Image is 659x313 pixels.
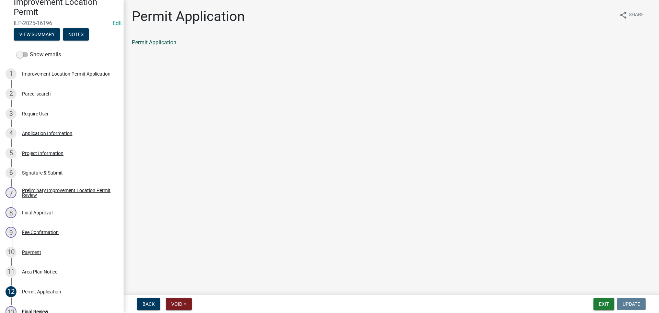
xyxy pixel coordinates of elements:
div: 1 [5,68,16,79]
div: Require User [22,111,49,116]
span: ILP-2025-16196 [14,20,110,26]
div: Area Plan Notice [22,269,57,274]
div: Project Information [22,151,63,156]
div: Payment [22,250,41,255]
button: Exit [593,298,614,310]
div: Final Approval [22,210,53,215]
div: Improvement Location Permit Application [22,71,111,76]
div: 5 [5,148,16,159]
div: 7 [5,187,16,198]
h1: Permit Application [132,8,245,25]
div: 11 [5,266,16,277]
wm-modal-confirm: Summary [14,32,60,37]
div: 9 [5,227,16,238]
wm-modal-confirm: Edit Application Number [113,20,122,26]
button: Void [166,298,192,310]
div: Preliminary Improvement Location Permit Review [22,188,113,198]
div: 2 [5,88,16,99]
div: 8 [5,207,16,218]
a: Permit Application [132,39,176,46]
button: View Summary [14,28,60,41]
label: Show emails [16,51,61,59]
div: Fee Confirmation [22,230,59,235]
div: Signature & Submit [22,170,63,175]
a: Edit [113,20,122,26]
div: Parcel search [22,91,51,96]
span: Back [142,301,155,307]
div: 4 [5,128,16,139]
div: Application Information [22,131,72,136]
button: Back [137,298,160,310]
div: 10 [5,247,16,258]
button: Notes [63,28,89,41]
span: Void [171,301,182,307]
div: 3 [5,108,16,119]
span: Update [623,301,640,307]
i: share [619,11,627,19]
div: 12 [5,286,16,297]
wm-modal-confirm: Notes [63,32,89,37]
button: Update [617,298,646,310]
div: 6 [5,167,16,178]
button: shareShare [614,8,649,22]
span: Share [629,11,644,19]
div: Permit Application [22,289,61,294]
